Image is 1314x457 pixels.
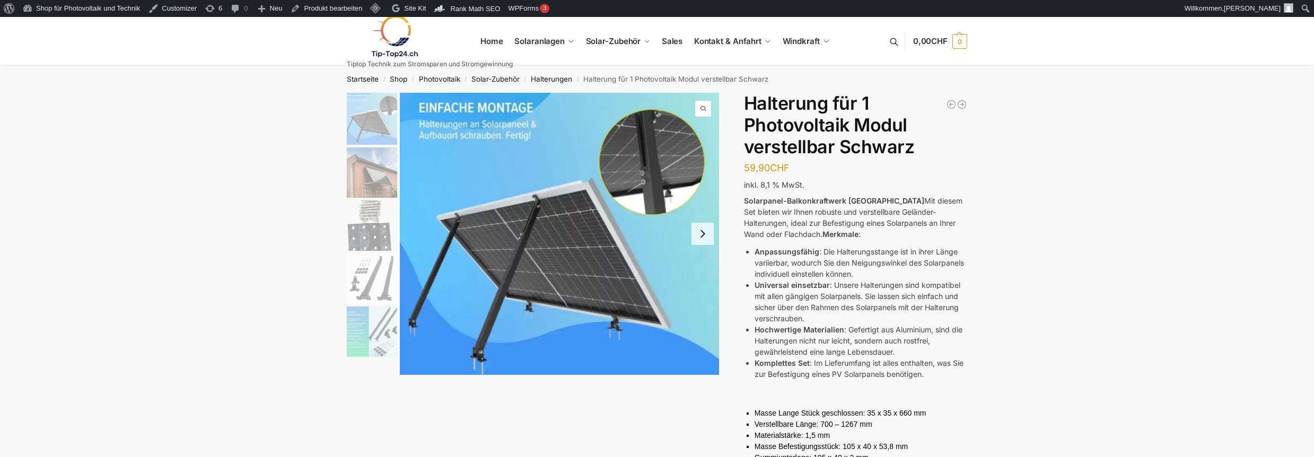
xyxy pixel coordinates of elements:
span: / [460,75,471,84]
img: Solaranlagen, Speicheranlagen und Energiesparprodukte [347,15,440,58]
span: inkl. 8,1 % MwSt. [744,180,804,189]
span: CHF [931,36,948,46]
h1: Halterung für 1 Photovoltaik Modul verstellbar Schwarz [744,93,967,157]
p: Masse Lange Stück geschlossen: 35 x 35 x 660 mm [755,408,967,419]
span: / [407,75,418,84]
p: Masse Befestigungsstück: 105 x 40 x 53,8 mm [755,441,967,452]
span: 0,00 [913,36,948,46]
img: solarpaneel Halterung Wand Lang Schwarz [400,93,719,375]
span: 0 [952,34,967,49]
img: schrauben [347,200,397,251]
li: : Im Lieferumfang ist alles enthalten, was Sie zur Befestigung eines PV Solarpanels benötigen. [755,357,967,380]
strong: Universal einsetzbar [755,280,830,289]
a: Halterungen [531,75,572,83]
img: solarpaneel Halterung Wand Lang Schwarz [347,93,397,145]
a: Kontakt & Anfahrt [689,17,775,65]
nav: Breadcrumb [328,65,986,93]
span: [PERSON_NAME] [1224,4,1281,12]
span: Rank Math SEO [450,5,500,13]
p: Mit diesem Set bieten wir Ihnen robuste und verstellbare Geländer-Halterungen, ideal zur Befestig... [744,195,967,240]
nav: Cart contents [913,17,967,66]
a: Startseite [347,75,379,83]
strong: Komplettes Set [755,358,810,367]
strong: Merkmale [822,230,859,239]
span: Solaranlagen [514,36,565,46]
p: Materialstärke: 1,5 mm [755,430,967,441]
span: Solar-Zubehör [586,36,641,46]
a: Solarpaneel Halterung Wand Lang Schwarzsolarpaneel Halterung Wand Lang Schwarz [400,93,719,375]
a: Sales [657,17,687,65]
a: 0,00CHF 0 [913,25,967,57]
strong: Hochwertige Materialien [755,325,844,334]
a: Dachmontage-Set für 2 Solarmodule [957,99,967,110]
li: : Gefertigt aus Aluminium, sind die Halterungen nicht nur leicht, sondern auch rostfrei, gewährle... [755,324,967,357]
span: / [379,75,390,84]
span: Windkraft [783,36,820,46]
div: 3 [540,4,549,13]
li: : Die Halterungsstange ist in ihrer Länge variierbar, wodurch Sie den Neigungswinkel des Solarpan... [755,246,967,279]
span: Kontakt & Anfahrt [694,36,761,46]
p: Verstellbare Länge: 700 – 1267 mm [755,419,967,430]
a: Solaranlagen [510,17,579,65]
img: Benutzerbild von Rupert Spoddig [1284,3,1293,13]
img: Teleskophalterung Schwarz [347,306,397,357]
a: Solar-Zubehör [581,17,654,65]
img: Wandbefestigung [347,147,397,198]
span: Sales [662,36,683,46]
a: Windkraft [778,17,834,65]
button: Next slide [691,223,714,245]
span: Site Kit [404,4,426,12]
bdi: 59,90 [744,162,790,173]
img: Halterung Lang [347,253,397,304]
li: : Unsere Halterungen sind kompatibel mit allen gängigen Solarpanels. Sie lassen sich einfach und ... [755,279,967,324]
a: Aufständerung Terrasse Flachdach für 1 Solarmodul Schwarz Restposten [946,99,957,110]
p: Tiptop Technik zum Stromsparen und Stromgewinnung [347,61,513,67]
span: / [572,75,583,84]
span: / [520,75,531,84]
strong: Solarpanel-Balkonkraftwerk [GEOGRAPHIC_DATA] [744,196,924,205]
a: Shop [390,75,407,83]
strong: Anpassungsfähig [755,247,819,256]
span: CHF [770,162,790,173]
a: Photovoltaik [419,75,460,83]
a: Solar-Zubehör [471,75,520,83]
